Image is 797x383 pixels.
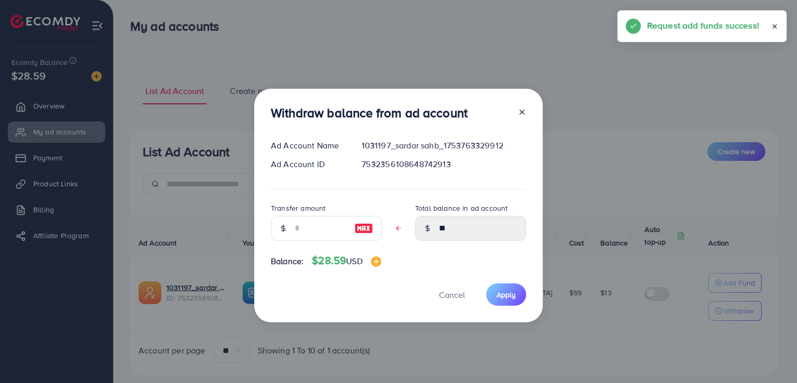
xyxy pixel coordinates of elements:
div: Ad Account ID [263,158,353,170]
span: Apply [497,290,516,300]
h4: $28.59 [312,254,381,267]
iframe: Chat [753,336,789,375]
span: Balance: [271,255,304,267]
img: image [371,256,381,267]
div: 1031197_sardar sahb_1753763329912 [353,140,534,152]
button: Cancel [426,283,478,306]
label: Total balance in ad account [415,203,507,213]
button: Apply [486,283,526,306]
span: Cancel [439,289,465,300]
h3: Withdraw balance from ad account [271,105,468,120]
img: image [354,222,373,235]
label: Transfer amount [271,203,325,213]
h5: Request add funds success! [647,19,759,32]
div: 7532356108648742913 [353,158,534,170]
span: USD [346,255,362,267]
div: Ad Account Name [263,140,353,152]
